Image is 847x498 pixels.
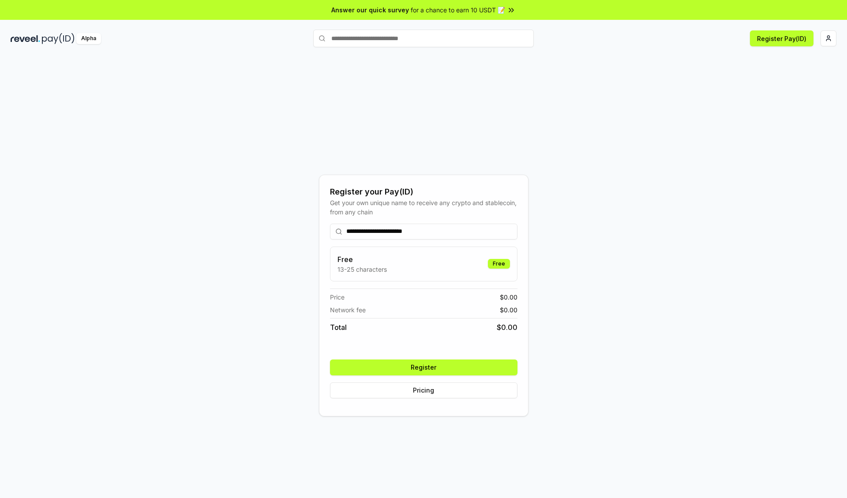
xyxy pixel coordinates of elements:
[330,292,345,302] span: Price
[330,382,517,398] button: Pricing
[76,33,101,44] div: Alpha
[330,359,517,375] button: Register
[330,186,517,198] div: Register your Pay(ID)
[488,259,510,269] div: Free
[331,5,409,15] span: Answer our quick survey
[750,30,813,46] button: Register Pay(ID)
[11,33,40,44] img: reveel_dark
[411,5,505,15] span: for a chance to earn 10 USDT 📝
[330,305,366,315] span: Network fee
[42,33,75,44] img: pay_id
[330,198,517,217] div: Get your own unique name to receive any crypto and stablecoin, from any chain
[500,305,517,315] span: $ 0.00
[330,322,347,333] span: Total
[500,292,517,302] span: $ 0.00
[337,254,387,265] h3: Free
[337,265,387,274] p: 13-25 characters
[497,322,517,333] span: $ 0.00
